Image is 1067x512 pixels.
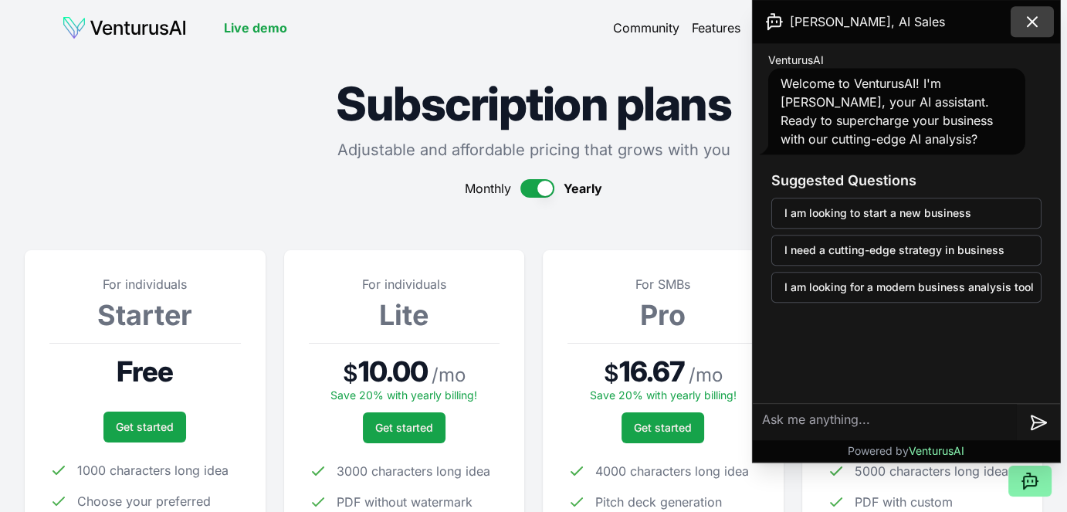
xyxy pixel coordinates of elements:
[848,443,964,459] p: Powered by
[343,359,358,387] span: $
[309,275,500,293] p: For individuals
[771,170,1042,192] h3: Suggested Questions
[25,80,1042,127] h1: Subscription plans
[595,462,749,480] span: 4000 characters long idea
[432,363,466,388] span: / mo
[790,12,945,31] span: [PERSON_NAME], AI Sales
[465,179,511,198] span: Monthly
[771,235,1042,266] button: I need a cutting-edge strategy in business
[337,462,490,480] span: 3000 characters long idea
[567,275,759,293] p: For SMBs
[855,462,1008,480] span: 5000 characters long idea
[692,19,740,37] a: Features
[781,76,993,147] span: Welcome to VenturusAI! I'm [PERSON_NAME], your AI assistant. Ready to supercharge your business w...
[103,412,186,442] a: Get started
[363,412,445,443] a: Get started
[689,363,723,388] span: / mo
[622,412,704,443] a: Get started
[771,272,1042,303] button: I am looking for a modern business analysis tool
[619,356,686,387] span: 16.67
[590,388,737,402] span: Save 20% with yearly billing!
[595,493,722,511] span: Pitch deck generation
[49,300,241,331] h3: Starter
[77,461,229,480] span: 1000 characters long idea
[909,444,964,457] span: VenturusAI
[117,356,173,387] span: Free
[604,359,619,387] span: $
[330,388,477,402] span: Save 20% with yearly billing!
[25,139,1042,161] p: Adjustable and affordable pricing that grows with you
[358,356,428,387] span: 10.00
[309,300,500,331] h3: Lite
[567,300,759,331] h3: Pro
[224,19,287,37] a: Live demo
[768,53,824,68] span: VenturusAI
[613,19,679,37] a: Community
[771,198,1042,229] button: I am looking to start a new business
[564,179,602,198] span: Yearly
[337,493,473,511] span: PDF without watermark
[49,275,241,293] p: For individuals
[62,15,187,40] img: logo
